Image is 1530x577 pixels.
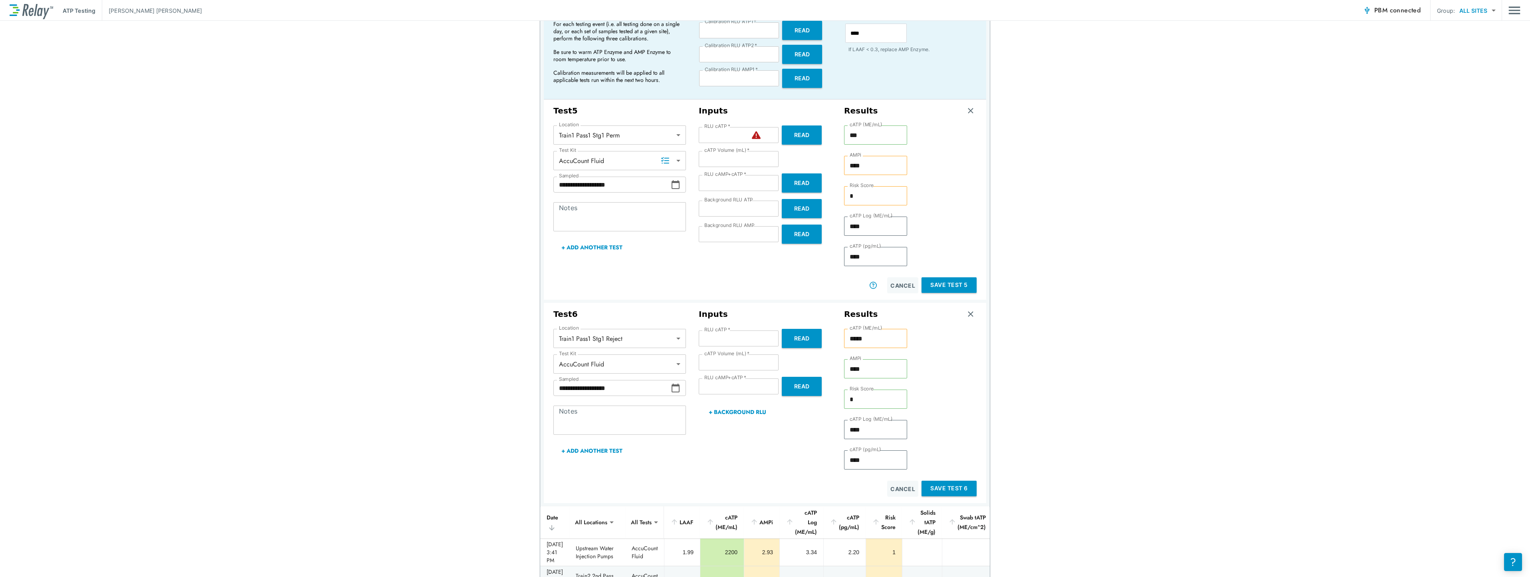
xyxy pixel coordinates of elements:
[553,106,686,116] h3: Test 5
[704,223,754,228] label: Background RLU AMP
[782,199,822,218] button: Read
[704,351,749,356] label: cATP Volume (mL)
[704,327,730,332] label: RLU cATP
[782,173,822,193] button: Read
[699,106,831,116] h3: Inputs
[704,197,753,203] label: Background RLU ATP
[553,153,686,169] div: AccuCount Fluid
[948,513,986,532] div: Swab tATP (ME/cm^2)
[782,69,822,88] button: Read
[1360,2,1424,18] button: PBM connected
[872,513,896,532] div: Risk Score
[850,416,892,422] label: cATP Log (ME/mL)
[850,325,882,331] label: cATP (ME/mL)
[844,106,878,116] h3: Results
[559,147,577,153] label: Test Kit
[848,46,977,53] p: If LAAF < 0.3, replace AMP Enzyme.
[553,48,681,63] p: Be sure to warm ATP Enzyme and AMP Enzyme to room temperature prior to use.
[786,548,817,556] div: 3.34
[872,548,896,556] div: 1
[705,19,756,24] label: Calibration RLU ATP1
[553,441,630,460] button: + Add Another Test
[782,377,822,396] button: Read
[569,539,625,566] td: Upstream Water Injection Pumps
[553,127,686,143] div: Train1 Pass1 Stg1 Perm
[625,514,657,530] div: All Tests
[782,45,822,64] button: Read
[671,548,694,556] div: 1.99
[553,177,671,193] input: Choose date, selected date is Oct 2, 2025
[10,2,53,19] img: LuminUltra Relay
[699,309,831,319] h3: Inputs
[850,386,874,392] label: Risk Score
[908,508,935,537] div: Solids tATP (ME/g)
[850,243,881,249] label: cATP (pg/mL)
[750,517,773,527] div: AMPi
[782,21,822,40] button: Read
[850,122,882,127] label: cATP (ME/mL)
[1363,6,1371,14] img: Connected Icon
[922,277,977,293] button: Save Test 5
[559,122,579,127] label: Location
[1374,5,1421,16] span: PBM
[1437,6,1455,15] p: Group:
[782,125,822,145] button: Read
[553,309,686,319] h3: Test 6
[559,173,579,179] label: Sampled
[706,513,737,532] div: cATP (ME/mL)
[547,540,563,564] div: [DATE] 3:41 PM
[707,548,737,556] div: 2200
[1504,553,1522,571] iframe: Resource center
[967,310,975,318] img: Remove
[782,225,822,244] button: Read
[751,548,773,556] div: 2.93
[1508,3,1520,18] img: Drawer Icon
[850,213,892,219] label: cATP Log (ME/mL)
[559,325,579,331] label: Location
[553,238,630,257] button: + Add Another Test
[559,376,579,382] label: Sampled
[704,171,746,177] label: RLU cAMP+cATP
[887,277,918,293] button: Cancel
[850,183,874,188] label: Risk Score
[670,517,694,527] div: LAAF
[922,481,977,496] button: Save Test 6
[109,6,202,15] p: [PERSON_NAME] [PERSON_NAME]
[625,539,664,566] td: AccuCount Fluid
[553,356,686,372] div: AccuCount Fluid
[705,43,757,48] label: Calibration RLU ATP2
[559,351,577,356] label: Test Kit
[553,69,681,84] p: Calibration measurements will be applied to all applicable tests run within the next two hours.
[704,147,749,153] label: cATP Volume (mL)
[63,6,95,15] p: ATP Testing
[850,356,861,361] label: AMPi
[887,481,918,497] button: Cancel
[844,309,878,319] h3: Results
[553,380,671,396] input: Choose date, selected date is Oct 2, 2025
[705,67,758,72] label: Calibration RLU AMP1
[850,447,881,452] label: cATP (pg/mL)
[830,548,859,556] div: 2.20
[704,123,730,129] label: RLU cATP
[1390,6,1421,15] span: connected
[830,513,859,532] div: cATP (pg/mL)
[540,506,569,539] th: Date
[699,402,776,422] button: + Background RLU
[786,508,817,537] div: cATP Log (ME/mL)
[704,375,746,380] label: RLU cAMP+cATP
[553,330,686,346] div: Train1 Pass1 Stg1 Reject
[850,152,861,158] label: AMPi
[553,20,681,42] p: For each testing event (i.e. all testing done on a single day, or each set of samples tested at a...
[967,107,975,115] img: Remove
[1508,3,1520,18] button: Main menu
[782,329,822,348] button: Read
[569,514,613,530] div: All Locations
